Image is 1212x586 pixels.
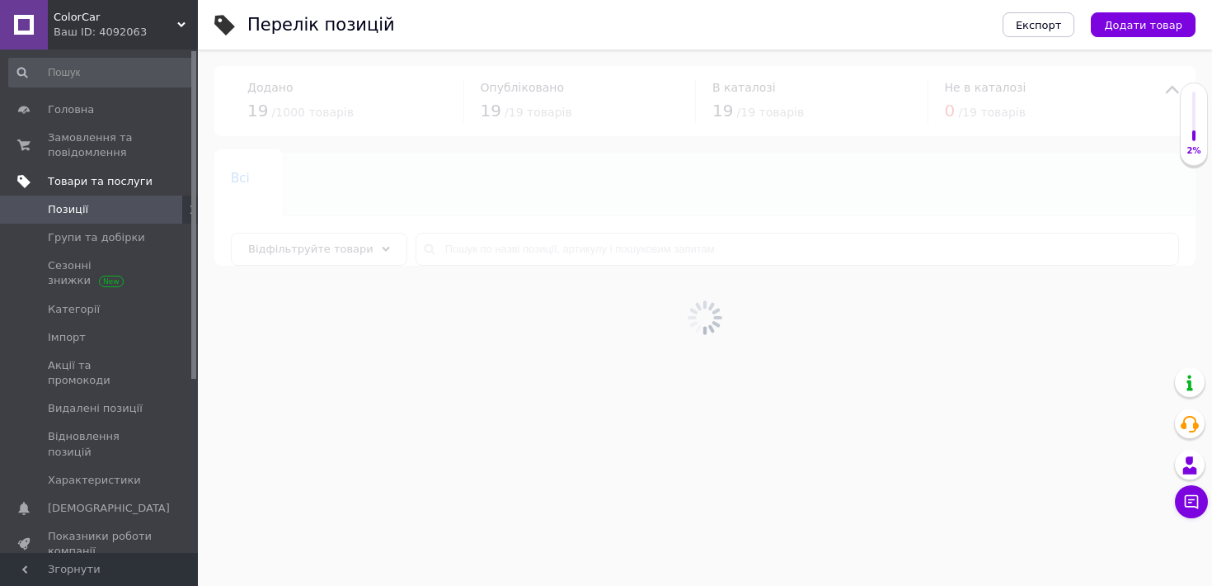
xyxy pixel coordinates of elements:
button: Експорт [1003,12,1075,37]
button: Додати товар [1091,12,1196,37]
span: [DEMOGRAPHIC_DATA] [48,501,170,516]
span: Експорт [1016,19,1062,31]
span: Позиції [48,202,88,217]
span: Групи та добірки [48,230,145,245]
span: Категорії [48,302,100,317]
div: Ваш ID: 4092063 [54,25,198,40]
div: 2% [1181,145,1207,157]
span: Показники роботи компанії [48,529,153,559]
span: Сезонні знижки [48,258,153,288]
span: Додати товар [1104,19,1182,31]
span: Відновлення позицій [48,429,153,459]
span: Характеристики [48,473,141,488]
span: Видалені позиції [48,401,143,416]
span: Імпорт [48,330,86,345]
span: Акції та промокоди [48,358,153,388]
span: Головна [48,102,94,117]
span: ColorCar [54,10,177,25]
input: Пошук [8,58,195,87]
span: Товари та послуги [48,174,153,189]
div: Перелік позицій [247,17,395,34]
button: Чат з покупцем [1175,485,1208,518]
span: Замовлення та повідомлення [48,130,153,160]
